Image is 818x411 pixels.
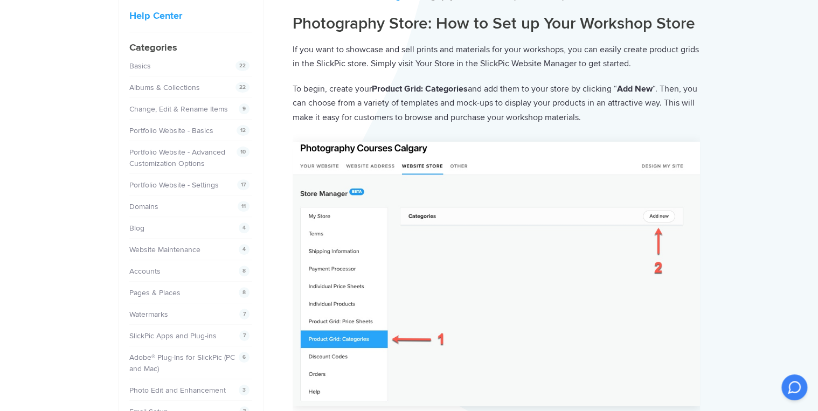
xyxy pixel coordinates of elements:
span: 12 [237,125,249,136]
a: SlickPic Apps and Plug-ins [129,331,217,340]
a: Blog [129,224,144,233]
h1: Photography Store: How to Set up Your Workshop Store [293,13,700,34]
span: 10 [237,147,249,157]
span: 6 [239,352,249,363]
a: Pages & Places [129,288,181,297]
a: Watermarks [129,310,168,319]
span: 9 [239,103,249,114]
a: Portfolio Website - Basics [129,126,213,135]
a: Domains [129,202,158,211]
a: Portfolio Website - Advanced Customization Options [129,148,225,168]
a: Adobe® Plug-Ins for SlickPic (PC and Mac) [129,353,235,373]
p: To begin, create your and add them to your store by clicking “ “. Then, you can choose from a var... [293,82,700,125]
span: 22 [235,82,249,93]
a: Albums & Collections [129,83,200,92]
span: 8 [239,266,249,276]
a: Photo Edit and Enhancement [129,386,226,395]
span: 7 [239,309,249,319]
strong: Product Grid: Categories [372,83,468,94]
a: Change, Edit & Rename Items [129,105,228,114]
span: 11 [238,201,249,212]
span: 4 [239,244,249,255]
strong: Add New [617,83,653,94]
a: Portfolio Website - Settings [129,180,219,190]
a: Accounts [129,267,161,276]
span: 22 [235,60,249,71]
a: Help Center [129,10,182,22]
a: Website Maintenance [129,245,200,254]
a: Basics [129,61,151,71]
span: 4 [239,222,249,233]
span: 17 [237,179,249,190]
span: 3 [239,385,249,395]
p: If you want to showcase and sell prints and materials for your workshops, you can easily create p... [293,43,700,71]
h4: Categories [129,40,252,55]
span: 7 [239,330,249,341]
span: 8 [239,287,249,298]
